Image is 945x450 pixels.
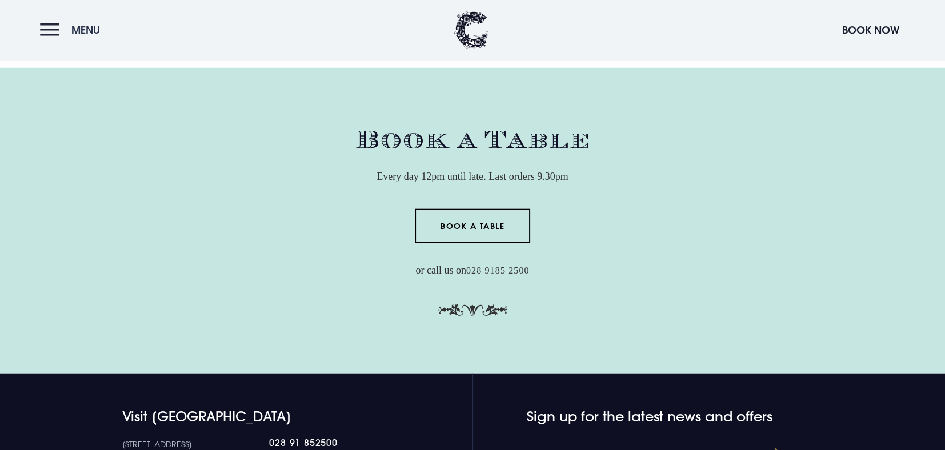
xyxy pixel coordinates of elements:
[71,23,100,37] span: Menu
[210,260,735,280] p: or call us on
[415,209,531,243] a: Book a Table
[40,18,106,42] button: Menu
[527,408,736,425] h4: Sign up for the latest news and offers
[210,125,735,155] h2: Book a Table
[466,266,530,276] a: 028 9185 2500
[836,18,905,42] button: Book Now
[210,167,735,186] p: Every day 12pm until late. Last orders 9.30pm
[454,11,488,49] img: Clandeboye Lodge
[122,408,398,425] h4: Visit [GEOGRAPHIC_DATA]
[269,437,398,448] a: 028 91 852500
